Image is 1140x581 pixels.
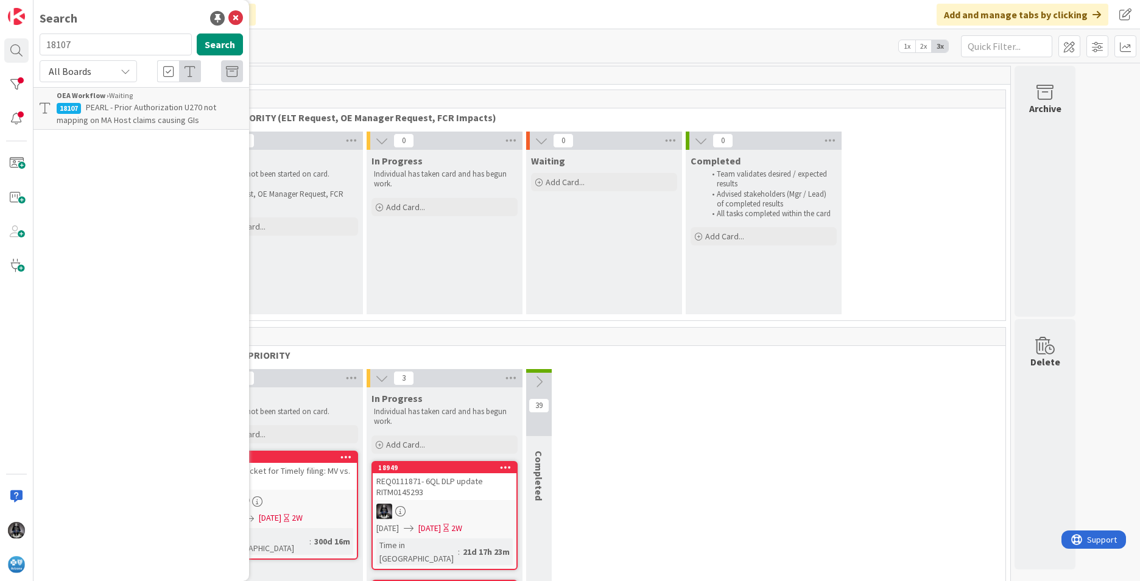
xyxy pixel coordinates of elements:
p: Individual has taken card and has begun work. [374,169,515,189]
span: [DATE] [376,522,399,535]
span: [DATE] [259,512,281,524]
img: avatar [8,556,25,573]
div: 21d 17h 23m [460,545,513,558]
div: Archive [1029,101,1061,116]
div: 2W [292,512,303,524]
li: All tasks completed within the card [705,209,835,219]
img: Visit kanbanzone.com [8,8,25,25]
span: 39 [529,398,549,413]
span: 1x [899,40,915,52]
div: Time in [GEOGRAPHIC_DATA] [376,538,458,565]
span: 2x [915,40,932,52]
input: Search for title... [40,33,192,55]
span: [DATE] [418,522,441,535]
span: NORMAL PRIORITY [209,349,990,361]
div: 17821 [213,452,357,463]
img: KG [8,522,25,539]
div: 2W [451,522,462,535]
div: Waiting [57,90,243,101]
p: Work has not been started on card. [214,407,356,417]
div: Create Ticket for Timely filing: MV vs. HRP [213,463,357,490]
span: Add Card... [386,202,425,213]
span: Completed [691,155,741,167]
span: Add Card... [386,439,425,450]
span: 0 [712,133,733,148]
span: All Boards [49,65,91,77]
span: PEARL - Prior Authorization U270 not mapping on MA Host claims causing GIs [57,102,216,125]
div: 300d 16m [311,535,353,548]
span: 3 [393,371,414,386]
div: 18949 [373,462,516,473]
span: Completed [533,451,545,501]
div: 17821Create Ticket for Timely filing: MV vs. HRP [213,452,357,490]
div: KG [213,493,357,509]
button: Search [197,33,243,55]
p: ELT Request, OE Manager Request, FCR Impacts [214,189,356,210]
li: Advised stakeholders (Mgr / Lead) of completed results [705,189,835,210]
b: OEA Workflow › [57,91,109,100]
span: 3x [932,40,948,52]
p: Work has not been started on card. [214,169,356,179]
span: Support [26,2,55,16]
span: Add Card... [705,231,744,242]
span: Waiting [531,155,565,167]
a: OEA Workflow ›Waiting18107PEARL - Prior Authorization U270 not mapping on MA Host claims causing GIs [33,87,249,130]
img: KG [376,504,392,519]
div: Add and manage tabs by clicking [937,4,1108,26]
div: REQ0111871- 6QL DLP update RITM0145293 [373,473,516,500]
span: 0 [553,133,574,148]
span: In Progress [371,392,423,404]
span: 0 [393,133,414,148]
span: In Progress [371,155,423,167]
p: Individual has taken card and has begun work. [374,407,515,427]
span: Add Card... [546,177,585,188]
div: 18949REQ0111871- 6QL DLP update RITM0145293 [373,462,516,500]
div: 18949 [378,463,516,472]
li: Team validates desired / expected results [705,169,835,189]
div: 17821 [219,453,357,462]
span: : [309,535,311,548]
div: KG [373,504,516,519]
div: 18107 [57,103,81,114]
div: Time in [GEOGRAPHIC_DATA] [217,528,309,555]
div: Delete [1030,354,1060,369]
span: : [458,545,460,558]
span: HIGH PRIORITY (ELT Request, OE Manager Request, FCR Impacts) [209,111,990,124]
div: Search [40,9,77,27]
input: Quick Filter... [961,35,1052,57]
